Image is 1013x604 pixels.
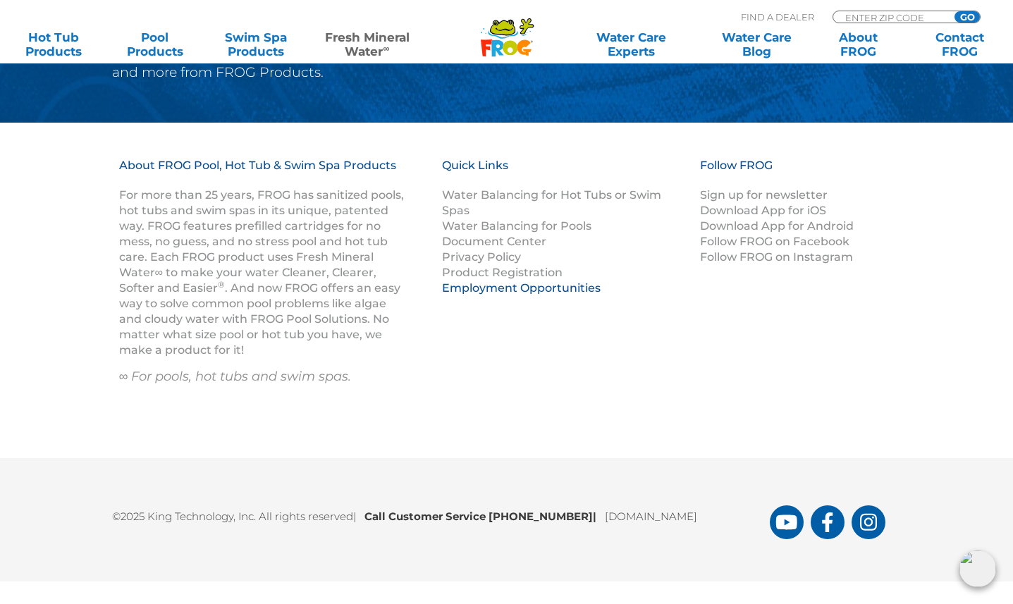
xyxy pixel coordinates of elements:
[852,505,885,539] a: FROG Products Instagram Page
[959,550,996,587] img: openIcon
[119,187,407,358] p: For more than 25 years, FROG has sanitized pools, hot tubs and swim spas in its unique, patented ...
[364,510,605,523] b: Call Customer Service [PHONE_NUMBER]
[119,369,352,384] em: ∞ For pools, hot tubs and swim spas.
[218,279,225,290] sup: ®
[700,219,854,233] a: Download App for Android
[700,235,849,248] a: Follow FROG on Facebook
[844,11,939,23] input: Zip Code Form
[116,30,195,58] a: PoolProducts
[442,158,683,187] h3: Quick Links
[442,188,661,217] a: Water Balancing for Hot Tubs or Swim Spas
[567,30,695,58] a: Water CareExperts
[593,510,596,523] span: |
[741,11,814,23] p: Find A Dealer
[700,250,853,264] a: Follow FROG on Instagram
[216,30,295,58] a: Swim SpaProducts
[605,510,697,523] a: [DOMAIN_NAME]
[920,30,999,58] a: ContactFROG
[112,500,770,525] p: ©2025 King Technology, Inc. All rights reserved
[119,158,407,187] h3: About FROG Pool, Hot Tub & Swim Spa Products
[442,281,601,295] a: Employment Opportunities
[819,30,898,58] a: AboutFROG
[700,204,826,217] a: Download App for iOS
[718,30,797,58] a: Water CareBlog
[353,510,356,523] span: |
[318,30,417,58] a: Fresh MineralWater∞
[442,235,546,248] a: Document Center
[700,158,876,187] h3: Follow FROG
[14,30,93,58] a: Hot TubProducts
[383,43,389,54] sup: ∞
[442,250,521,264] a: Privacy Policy
[442,219,591,233] a: Water Balancing for Pools
[442,266,563,279] a: Product Registration
[770,505,804,539] a: FROG Products You Tube Page
[700,188,828,202] a: Sign up for newsletter
[811,505,845,539] a: FROG Products Facebook Page
[954,11,980,23] input: GO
